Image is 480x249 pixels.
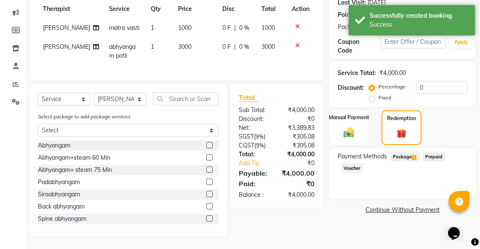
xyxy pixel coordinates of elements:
span: [PERSON_NAME] [43,43,90,51]
span: Total [239,93,258,102]
span: | [234,24,236,32]
div: ₹0 [277,115,321,123]
span: | [234,43,236,51]
div: Back abhyangam [38,202,85,211]
span: 1000 [178,24,192,32]
span: 1 [151,43,154,51]
img: _gift.svg [394,127,410,139]
div: Points: [338,11,357,19]
span: SGST [239,133,254,140]
span: [PERSON_NAME] [43,24,90,32]
iframe: chat widget [445,215,472,241]
div: Spine abhyangam [38,214,86,223]
div: Siroabhyangam [38,190,80,199]
button: Apply [449,36,473,48]
div: Sub Total: [232,106,277,115]
a: Continue Without Payment [331,206,474,214]
div: Service Total: [338,69,376,78]
div: ₹0 [277,179,321,189]
div: Paid: [232,179,277,189]
div: Abhyangam+ steam 75 Min [38,166,112,174]
div: Abhyangam+steam 60 Min [38,153,110,162]
div: Padabhyangam [38,178,80,187]
div: ₹305.08 [277,141,321,150]
label: Manual Payment [329,114,369,121]
span: 9% [256,133,264,140]
div: ₹4,000.00 [277,190,321,199]
span: 1 [151,24,154,32]
span: 1 [412,155,416,160]
span: matra vasti [109,24,139,32]
img: _cash.svg [340,126,357,139]
label: Select package to add package services [38,113,131,120]
div: ₹4,000.00 [277,150,321,159]
div: ₹305.08 [277,132,321,141]
span: 3000 [178,43,192,51]
input: Enter Offer / Coupon Code [381,35,445,48]
label: Redemption [387,115,416,122]
input: Search or Scan [153,92,219,105]
div: Total: [232,150,277,159]
span: Prepaid [423,152,445,161]
span: 9% [256,142,264,149]
span: CGST [239,142,254,149]
div: ₹4,000.00 [379,69,406,78]
div: Net: [232,123,277,132]
div: Discount: [232,115,277,123]
div: Success [370,20,469,29]
div: ₹3,389.83 [277,123,321,132]
span: Payment Methods [338,152,387,161]
span: abhyangam potli [109,43,136,59]
label: Percentage [379,83,405,91]
div: ₹4,000.00 [275,168,321,178]
label: Fixed [379,94,391,102]
div: ₹4,000.00 [277,106,321,115]
span: Voucher [341,163,363,173]
span: 0 % [239,43,249,51]
div: ₹0 [284,159,320,168]
div: ( ) [232,141,277,150]
span: 3000 [261,43,275,51]
div: Balance : [232,190,277,199]
span: 0 F [222,24,231,32]
span: 1000 [261,24,275,32]
div: Successfully created booking. [370,11,469,20]
span: 0 % [239,24,249,32]
a: Add Tip [232,159,284,168]
div: Coupon Code [338,37,381,55]
div: Payable: [232,168,275,178]
div: Discount: [338,83,364,92]
span: Packages [338,23,364,32]
span: Package [390,152,419,161]
div: Abhyangam [38,141,70,150]
div: ( ) [232,132,277,141]
span: 0 F [222,43,231,51]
